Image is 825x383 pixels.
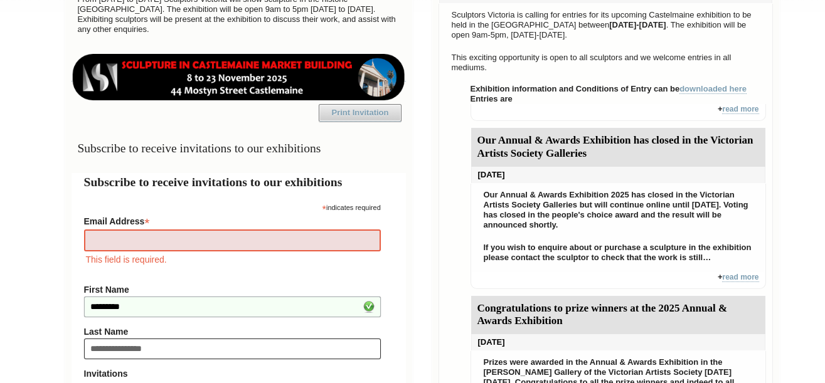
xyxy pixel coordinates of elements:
[471,296,765,335] div: Congratulations to prize winners at the 2025 Annual & Awards Exhibition
[84,327,381,337] label: Last Name
[471,84,747,94] strong: Exhibition information and Conditions of Entry can be
[84,212,381,228] label: Email Address
[84,253,381,266] div: This field is required.
[722,273,758,282] a: read more
[471,104,766,121] div: +
[84,285,381,295] label: First Name
[72,54,406,100] img: castlemaine-ldrbd25v2.png
[477,187,759,233] p: Our Annual & Awards Exhibition 2025 has closed in the Victorian Artists Society Galleries but wil...
[477,239,759,266] p: If you wish to enquire about or purchase a sculpture in the exhibition please contact the sculpto...
[84,369,381,379] strong: Invitations
[319,104,402,122] a: Print Invitation
[84,173,393,191] h2: Subscribe to receive invitations to our exhibitions
[471,272,766,289] div: +
[445,50,766,76] p: This exciting opportunity is open to all sculptors and we welcome entries in all mediums.
[84,201,381,212] div: indicates required
[471,167,765,183] div: [DATE]
[679,84,747,94] a: downloaded here
[609,20,666,29] strong: [DATE]-[DATE]
[445,7,766,43] p: Sculptors Victoria is calling for entries for its upcoming Castelmaine exhibition to be held in t...
[72,136,406,160] h3: Subscribe to receive invitations to our exhibitions
[471,334,765,350] div: [DATE]
[471,128,765,167] div: Our Annual & Awards Exhibition has closed in the Victorian Artists Society Galleries
[722,105,758,114] a: read more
